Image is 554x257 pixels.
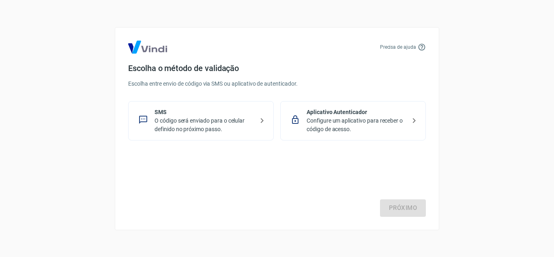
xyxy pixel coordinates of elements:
[155,117,254,134] p: O código será enviado para o celular definido no próximo passo.
[307,108,406,117] p: Aplicativo Autenticador
[128,41,167,54] img: Logo Vind
[380,43,416,51] p: Precisa de ajuda
[155,108,254,117] p: SMS
[128,80,426,88] p: Escolha entre envio de código via SMS ou aplicativo de autenticador.
[128,101,274,140] div: SMSO código será enviado para o celular definido no próximo passo.
[128,63,426,73] h4: Escolha o método de validação
[307,117,406,134] p: Configure um aplicativo para receber o código de acesso.
[280,101,426,140] div: Aplicativo AutenticadorConfigure um aplicativo para receber o código de acesso.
